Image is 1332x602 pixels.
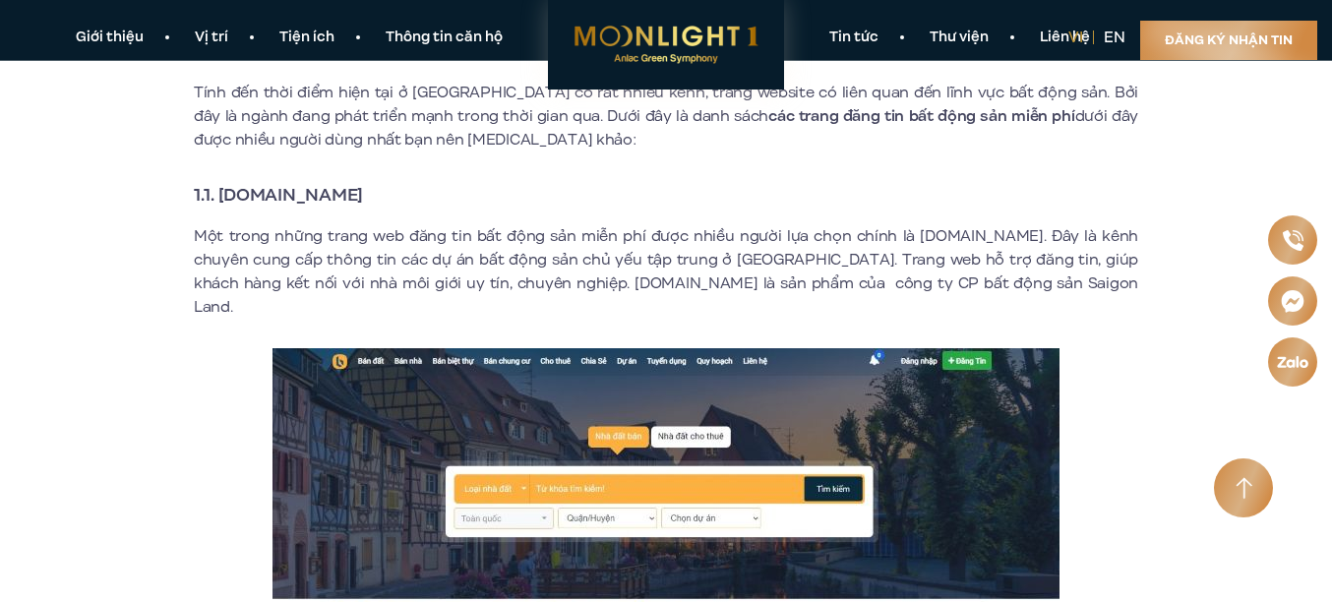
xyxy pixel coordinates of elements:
[1280,288,1305,314] img: Messenger icon
[804,28,904,48] a: Tin tức
[1140,21,1317,60] a: Đăng ký nhận tin
[254,28,360,48] a: Tiện ích
[768,105,1074,127] strong: các trang đăng tin bất động sản miễn phí
[194,224,1138,319] p: Một trong những trang web đăng tin bất động sản miễn phí được nhiều người lựa chọn chính là [DOMA...
[1068,27,1083,48] a: vi
[904,28,1014,48] a: Thư viện
[1276,355,1309,370] img: Zalo icon
[169,28,254,48] a: Vị trí
[1104,27,1125,48] a: en
[360,28,528,48] a: Thông tin căn hộ
[1014,28,1116,48] a: Liên hệ
[1281,229,1303,252] img: Phone icon
[1236,477,1252,500] img: Arrow icon
[194,182,363,208] strong: 1.1. [DOMAIN_NAME]
[50,28,169,48] a: Giới thiệu
[194,81,1138,151] p: Tính đến thời điểm hiện tại ở [GEOGRAPHIC_DATA] có rất nhiều kênh, trang website có liên quan đến...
